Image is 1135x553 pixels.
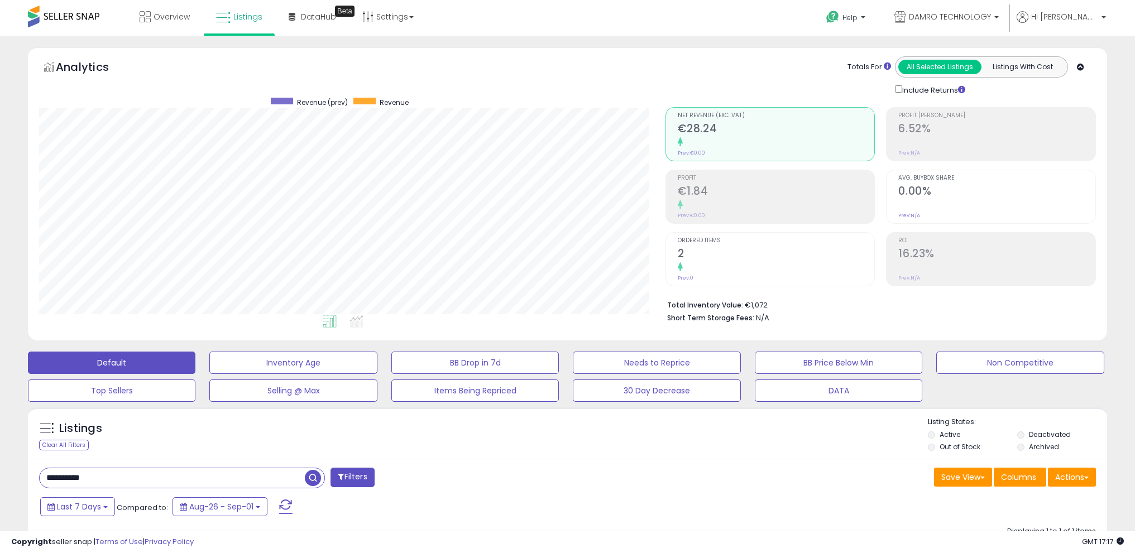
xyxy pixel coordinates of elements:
small: Prev: 0 [678,275,693,281]
div: Totals For [847,62,891,73]
label: Out of Stock [940,442,980,451]
span: Last 7 Days [57,501,101,512]
button: Items Being Repriced [391,379,559,402]
b: Total Inventory Value: [667,300,743,310]
button: Default [28,352,195,374]
button: All Selected Listings [898,60,981,74]
span: Revenue (prev) [297,98,348,107]
span: Aug-26 - Sep-01 [189,501,253,512]
button: Columns [994,468,1046,487]
span: Overview [154,11,190,22]
label: Active [940,430,960,439]
h2: 2 [678,247,875,262]
button: Save View [934,468,992,487]
button: Top Sellers [28,379,195,402]
small: Prev: N/A [898,212,920,219]
a: Privacy Policy [145,536,194,547]
span: Net Revenue (Exc. VAT) [678,113,875,119]
button: Last 7 Days [40,497,115,516]
button: Inventory Age [209,352,377,374]
span: 2025-09-9 17:17 GMT [1082,536,1124,547]
strong: Copyright [11,536,52,547]
span: Avg. Buybox Share [898,175,1095,181]
span: Columns [1001,472,1036,483]
small: Prev: €0.00 [678,212,705,219]
button: Needs to Reprice [573,352,740,374]
i: Get Help [826,10,840,24]
span: N/A [756,312,769,323]
span: ROI [898,238,1095,244]
label: Deactivated [1029,430,1071,439]
button: Aug-26 - Sep-01 [173,497,267,516]
span: Help [842,13,858,22]
h2: €1.84 [678,185,875,200]
span: Revenue [380,98,409,107]
label: Archived [1029,442,1059,451]
div: Tooltip anchor [335,6,355,17]
h2: 6.52% [898,122,1095,137]
h2: 16.23% [898,247,1095,262]
h2: 0.00% [898,185,1095,200]
button: Non Competitive [936,352,1104,374]
span: DataHub [301,11,336,22]
h2: €28.24 [678,122,875,137]
a: Terms of Use [95,536,143,547]
small: Prev: N/A [898,150,920,156]
small: Prev: €0.00 [678,150,705,156]
div: Clear All Filters [39,440,89,450]
span: Profit [678,175,875,181]
a: Hi [PERSON_NAME] [1017,11,1106,36]
span: Profit [PERSON_NAME] [898,113,1095,119]
button: Listings With Cost [981,60,1064,74]
h5: Listings [59,421,102,436]
div: Displaying 1 to 1 of 1 items [1007,526,1096,537]
span: Ordered Items [678,238,875,244]
p: Listing States: [928,417,1107,427]
a: Help [817,2,877,36]
button: BB Drop in 7d [391,352,559,374]
h5: Analytics [56,59,131,78]
span: DAMRO TECHNOLOGY [909,11,991,22]
div: Include Returns [887,83,979,96]
button: Filters [331,468,374,487]
span: Compared to: [117,502,168,513]
small: Prev: N/A [898,275,920,281]
button: Selling @ Max [209,379,377,402]
span: Hi [PERSON_NAME] [1031,11,1098,22]
b: Short Term Storage Fees: [667,313,754,323]
div: seller snap | | [11,537,194,547]
span: Listings [233,11,262,22]
button: DATA [755,379,922,402]
button: Actions [1048,468,1096,487]
button: 30 Day Decrease [573,379,740,402]
li: €1,072 [667,297,1088,311]
button: BB Price Below Min [755,352,922,374]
